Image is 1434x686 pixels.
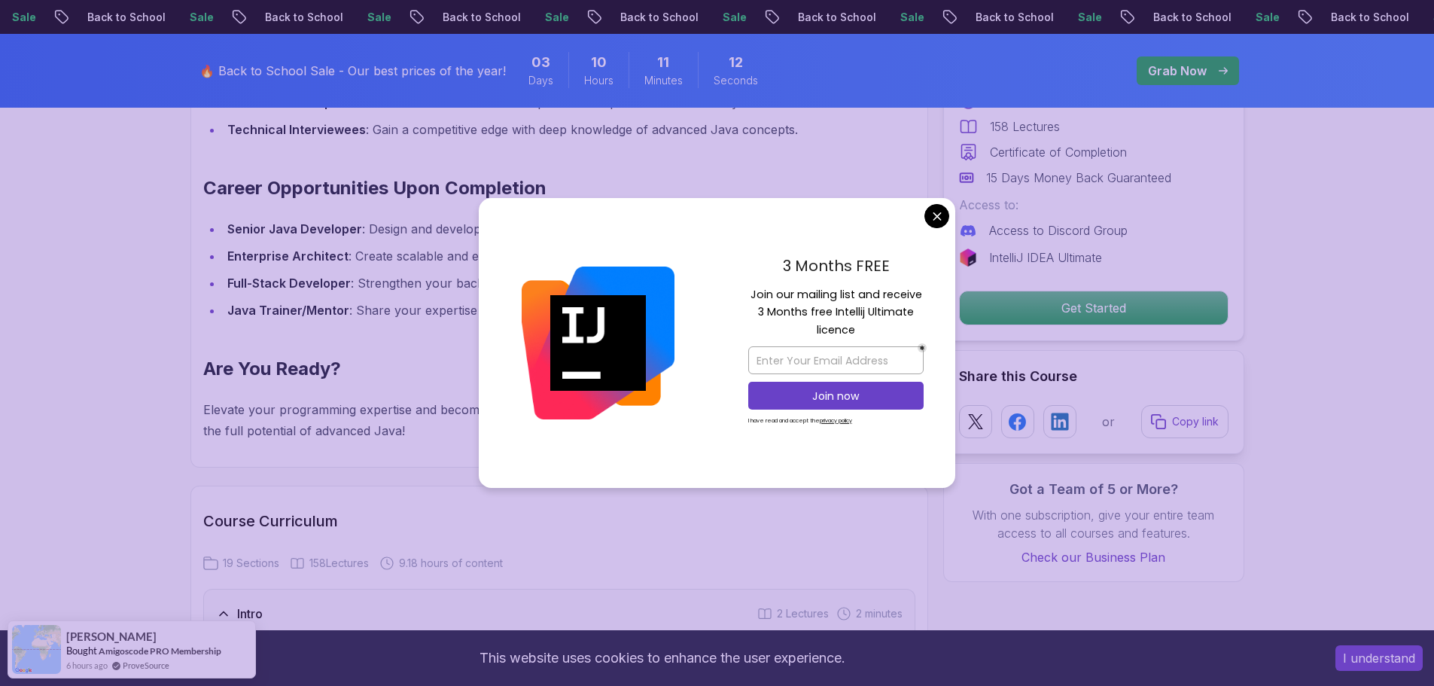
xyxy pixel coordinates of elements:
[1141,405,1228,438] button: Copy link
[203,589,915,639] button: Intro2 Lectures 2 minutes
[12,625,61,674] img: provesource social proof notification image
[66,659,108,672] span: 6 hours ago
[714,73,758,88] span: Seconds
[960,291,1228,325] p: Get Started
[203,511,915,532] h2: Course Curriculum
[1146,10,1194,25] p: Sale
[989,221,1128,239] p: Access to Discord Group
[223,556,279,571] span: 19 Sections
[528,73,553,88] span: Days
[203,399,844,441] p: Elevate your programming expertise and become a Java pro. Enroll in [DATE] and unlock the full po...
[399,556,503,571] span: 9.18 hours of content
[227,276,351,291] strong: Full-Stack Developer
[123,659,169,672] a: ProveSource
[1102,413,1115,431] p: or
[959,506,1228,542] p: With one subscription, give your entire team access to all courses and features.
[227,248,349,264] strong: Enterprise Architect
[227,221,362,236] strong: Senior Java Developer
[613,10,661,25] p: Sale
[729,52,743,73] span: 12 Seconds
[155,10,257,25] p: Back to School
[657,52,669,73] span: 11 Minutes
[531,52,550,73] span: 3 Days
[223,218,844,239] li: : Design and develop complex applications using Java's advanced features.
[959,248,977,267] img: jetbrains logo
[959,479,1228,500] h3: Got a Team of 5 or More?
[777,606,829,621] span: 2 Lectures
[199,62,506,80] p: 🔥 Back to School Sale - Our best prices of the year!
[591,52,607,73] span: 10 Hours
[1043,10,1146,25] p: Back to School
[959,548,1228,566] a: Check our Business Plan
[1323,10,1372,25] p: Sale
[99,645,221,657] a: Amigoscode PRO Membership
[986,169,1171,187] p: 15 Days Money Back Guaranteed
[223,273,844,294] li: : Strengthen your backend expertise to complement frontend skills.
[644,73,683,88] span: Minutes
[1148,62,1207,80] p: Grab Now
[227,95,352,110] strong: Backend Developers
[1172,414,1219,429] p: Copy link
[203,357,844,381] h2: Are You Ready?
[990,117,1060,136] p: 158 Lectures
[1221,10,1323,25] p: Back to School
[990,143,1127,161] p: Certificate of Completion
[66,645,97,657] span: Bought
[959,366,1228,387] h2: Share this Course
[1335,645,1423,671] button: Accept cookies
[223,119,844,140] li: : Gain a competitive edge with deep knowledge of advanced Java concepts.
[856,606,903,621] span: 2 minutes
[227,303,349,318] strong: Java Trainer/Mentor
[66,630,157,643] span: [PERSON_NAME]
[435,10,483,25] p: Sale
[790,10,839,25] p: Sale
[309,556,369,571] span: 158 Lectures
[333,10,435,25] p: Back to School
[11,642,1313,675] div: This website uses cookies to enhance the user experience.
[80,10,128,25] p: Sale
[959,196,1228,214] p: Access to:
[968,10,1016,25] p: Sale
[227,122,366,137] strong: Technical Interviewees
[688,10,790,25] p: Back to School
[203,176,844,200] h2: Career Opportunities Upon Completion
[237,605,263,623] h3: Intro
[257,10,306,25] p: Sale
[223,300,844,321] li: : Share your expertise with aspiring developers or within your team.
[989,248,1102,267] p: IntelliJ IDEA Ultimate
[510,10,613,25] p: Back to School
[223,245,844,267] li: : Create scalable and efficient software solutions for enterprise applications.
[959,291,1228,325] button: Get Started
[584,73,613,88] span: Hours
[866,10,968,25] p: Back to School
